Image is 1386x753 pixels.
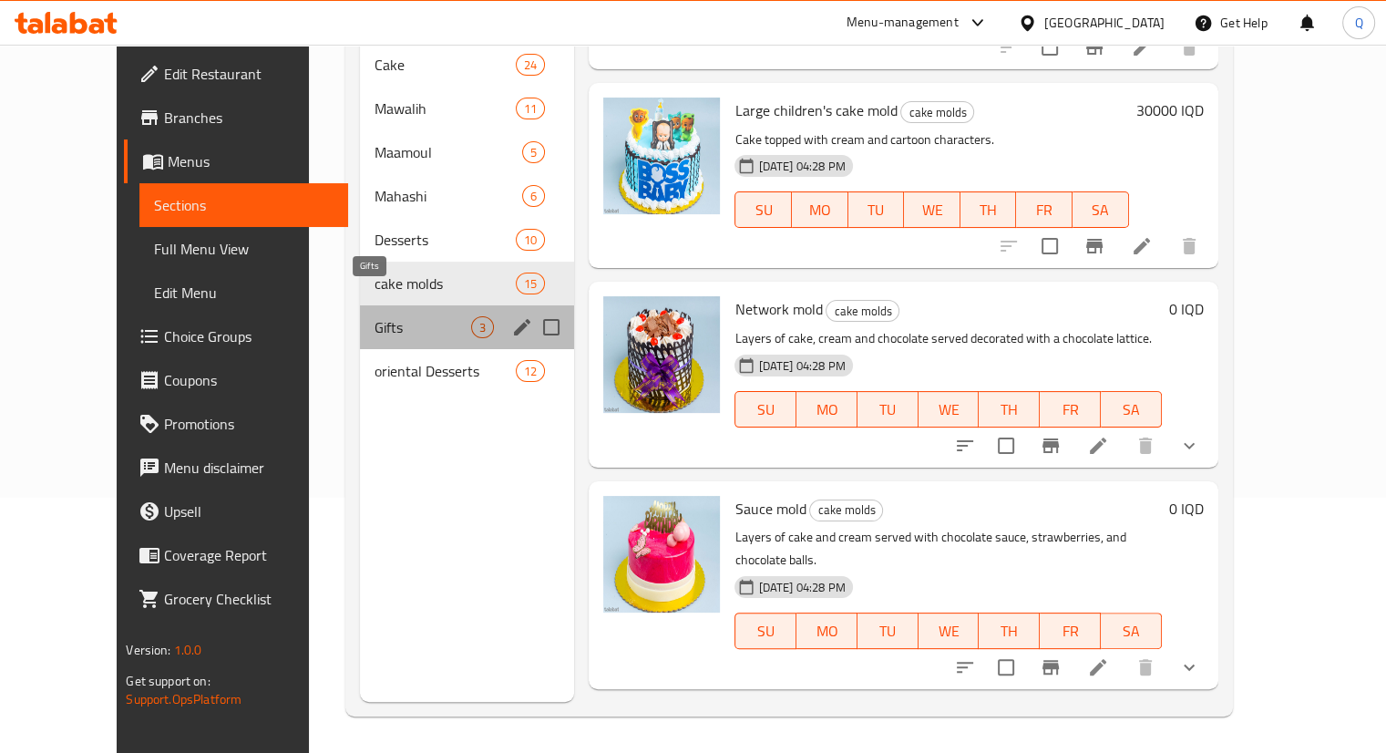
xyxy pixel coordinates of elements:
[516,98,545,119] div: items
[810,500,882,521] span: cake molds
[826,300,899,322] div: cake molds
[517,100,544,118] span: 11
[987,427,1025,465] span: Select to update
[516,360,545,382] div: items
[792,191,848,228] button: MO
[1167,224,1211,268] button: delete
[164,63,334,85] span: Edit Restaurant
[960,191,1017,228] button: TH
[1131,36,1153,58] a: Edit menu item
[900,101,974,123] div: cake molds
[124,52,348,96] a: Edit Restaurant
[375,141,522,163] div: Maamoul
[603,98,720,214] img: Large children's cake mold
[734,129,1128,151] p: Cake topped with cream and cartoon characters.
[1101,613,1162,649] button: SA
[1073,224,1116,268] button: Branch-specific-item
[734,391,796,428] button: SU
[1023,197,1065,223] span: FR
[1047,618,1093,645] span: FR
[1029,424,1073,468] button: Branch-specific-item
[375,185,522,207] span: Mahashi
[734,191,791,228] button: SU
[139,227,348,271] a: Full Menu View
[508,314,536,341] button: edit
[865,397,911,423] span: TU
[1031,28,1069,67] span: Select to update
[360,349,574,393] div: oriental Desserts12
[360,305,574,349] div: Gifts3edit
[804,618,850,645] span: MO
[360,262,574,305] div: cake molds15
[799,197,841,223] span: MO
[375,98,516,119] span: Mawalih
[734,613,796,649] button: SU
[1108,618,1155,645] span: SA
[124,577,348,621] a: Grocery Checklist
[517,275,544,293] span: 15
[375,229,516,251] span: Desserts
[164,325,334,347] span: Choice Groups
[124,533,348,577] a: Coverage Report
[1354,13,1362,33] span: Q
[164,369,334,391] span: Coupons
[734,327,1161,350] p: Layers of cake, cream and chocolate served decorated with a chocolate lattice.
[1178,435,1200,457] svg: Show Choices
[360,130,574,174] div: Maamoul5
[174,638,202,662] span: 1.0.0
[1029,645,1073,689] button: Branch-specific-item
[375,273,516,294] span: cake molds
[360,87,574,130] div: Mawalih11
[517,57,544,74] span: 24
[734,97,897,124] span: Large children's cake mold
[1169,296,1204,322] h6: 0 IQD
[979,613,1040,649] button: TH
[164,413,334,435] span: Promotions
[857,613,919,649] button: TU
[124,490,348,533] a: Upsell
[522,141,545,163] div: items
[164,588,334,610] span: Grocery Checklist
[809,500,883,521] div: cake molds
[375,316,471,338] span: Gifts
[471,316,494,338] div: items
[901,102,973,123] span: cake molds
[360,174,574,218] div: Mahashi6
[1108,397,1155,423] span: SA
[743,397,789,423] span: SU
[919,613,980,649] button: WE
[804,397,850,423] span: MO
[124,446,348,490] a: Menu disclaimer
[1047,397,1093,423] span: FR
[360,36,574,400] nav: Menu sections
[154,194,334,216] span: Sections
[360,43,574,87] div: Cake24
[743,618,789,645] span: SU
[1167,645,1211,689] button: show more
[164,544,334,566] span: Coverage Report
[751,579,852,596] span: [DATE] 04:28 PM
[751,357,852,375] span: [DATE] 04:28 PM
[911,197,953,223] span: WE
[743,197,784,223] span: SU
[124,402,348,446] a: Promotions
[1124,645,1167,689] button: delete
[848,191,905,228] button: TU
[1101,391,1162,428] button: SA
[826,301,898,322] span: cake molds
[124,96,348,139] a: Branches
[847,12,959,34] div: Menu-management
[472,319,493,336] span: 3
[1040,613,1101,649] button: FR
[1031,227,1069,265] span: Select to update
[857,391,919,428] button: TU
[904,191,960,228] button: WE
[603,496,720,613] img: Sauce mold
[1044,13,1165,33] div: [GEOGRAPHIC_DATA]
[979,391,1040,428] button: TH
[1131,235,1153,257] a: Edit menu item
[516,273,545,294] div: items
